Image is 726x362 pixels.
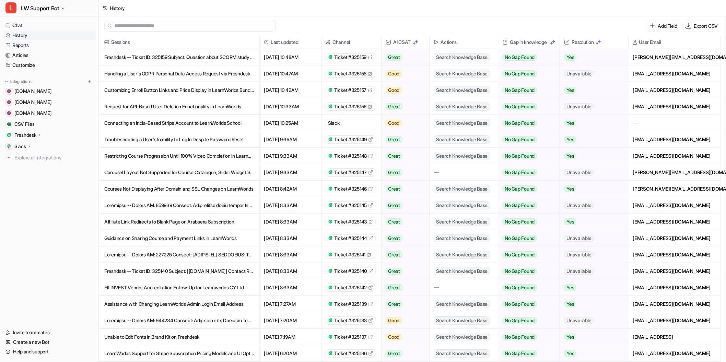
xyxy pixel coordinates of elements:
[502,235,537,242] span: No Gap Found
[502,54,537,61] span: No Gap Found
[14,143,26,150] p: Slack
[262,181,318,197] span: [DATE] 8:42AM
[629,131,720,147] div: [EMAIL_ADDRESS][DOMAIN_NAME]
[434,135,490,144] span: Search Knowledge Base
[262,230,318,246] span: [DATE] 8:33AM
[498,296,554,312] button: No Gap Found
[87,79,92,84] img: menu_add.svg
[328,251,372,258] a: Ticket #325141
[262,164,318,181] span: [DATE] 9:33AM
[658,22,677,29] p: Add Field
[14,110,51,117] span: [DOMAIN_NAME]
[502,350,537,357] span: No Gap Found
[328,203,333,207] img: freshdesk
[386,317,402,324] span: Good
[502,120,537,126] span: No Gap Found
[498,230,554,246] button: No Gap Found
[434,218,490,226] span: Search Knowledge Base
[328,169,373,176] a: Ticket #325147
[502,87,537,94] span: No Gap Found
[104,263,254,279] p: Freshdesk -- Ticket ID: 325140 Subject: [[DOMAIN_NAME]] Contact Request - Ilish Asmin Contact Nam...
[5,2,16,13] span: L
[629,214,720,230] div: [EMAIL_ADDRESS][DOMAIN_NAME]
[498,115,554,131] button: No Gap Found
[262,131,318,148] span: [DATE] 9:36AM
[328,153,373,159] a: Ticket #325148
[382,148,425,164] button: Great
[334,169,367,176] span: Ticket #325147
[104,115,254,131] p: Connecting an India-Based Stripe Account to LearnWorlds School
[629,345,720,361] div: [EMAIL_ADDRESS][DOMAIN_NAME]
[564,334,576,340] span: Yes
[502,334,537,340] span: No Gap Found
[386,284,402,291] span: Great
[564,251,594,258] span: Unavailable
[564,87,576,94] span: Yes
[386,120,402,126] span: Good
[382,82,425,98] button: Good
[434,152,490,160] span: Search Knowledge Base
[629,181,720,197] div: [PERSON_NAME][EMAIL_ADDRESS][DOMAIN_NAME]
[334,70,366,77] span: Ticket #325158
[328,268,373,275] a: Ticket #325140
[328,285,333,290] img: freshdesk
[262,65,318,82] span: [DATE] 10:47AM
[262,35,318,49] span: Last updated
[326,119,342,127] div: Slack
[262,214,318,230] span: [DATE] 8:33AM
[629,246,720,263] div: [EMAIL_ADDRESS][DOMAIN_NAME]
[3,21,96,30] a: Chat
[262,148,318,164] span: [DATE] 9:33AM
[328,335,333,339] img: freshdesk
[498,312,554,329] button: No Gap Found
[262,329,318,345] span: [DATE] 7:19AM
[102,35,257,49] span: Sessions
[328,71,333,76] img: freshdesk
[328,87,373,94] a: Ticket #325157
[386,136,402,143] span: Great
[564,301,576,307] span: Yes
[262,49,318,65] span: [DATE] 10:48AM
[386,350,402,357] span: Great
[434,349,490,358] span: Search Knowledge Base
[564,268,594,275] span: Unavailable
[382,263,425,279] button: Great
[382,214,425,230] button: Great
[498,65,554,82] button: No Gap Found
[3,97,96,107] a: support.learnworlds.com[DOMAIN_NAME]
[382,246,425,263] button: Great
[386,251,402,258] span: Great
[502,284,537,291] span: No Gap Found
[629,312,720,328] div: [EMAIL_ADDRESS][DOMAIN_NAME]
[382,181,425,197] button: Great
[564,120,576,126] span: Yes
[382,115,425,131] button: Good
[21,3,59,13] span: LW Support Bot
[434,316,490,325] span: Search Knowledge Base
[334,103,366,110] span: Ticket #325156
[498,148,554,164] button: No Gap Found
[3,78,34,85] button: Integrations
[7,89,11,93] img: www.learnworlds.com
[4,79,9,84] img: expand menu
[629,148,720,164] div: [EMAIL_ADDRESS][DOMAIN_NAME]
[5,154,12,161] img: explore all integrations
[560,296,623,312] button: Yes
[334,268,367,275] span: Ticket #325140
[382,329,425,345] button: Good
[328,351,333,355] img: freshdesk
[498,214,554,230] button: No Gap Found
[560,148,623,164] button: Yes
[434,185,490,193] span: Search Knowledge Base
[434,53,490,61] span: Search Knowledge Base
[498,98,554,115] button: No Gap Found
[334,136,367,143] span: Ticket #325149
[502,218,537,225] span: No Gap Found
[14,121,34,128] span: CSV Files
[324,35,378,49] span: Channel
[334,185,367,192] span: Ticket #325146
[386,268,402,275] span: Great
[14,88,51,95] span: [DOMAIN_NAME]
[328,284,373,291] a: Ticket #325142
[328,317,373,324] a: Ticket #325138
